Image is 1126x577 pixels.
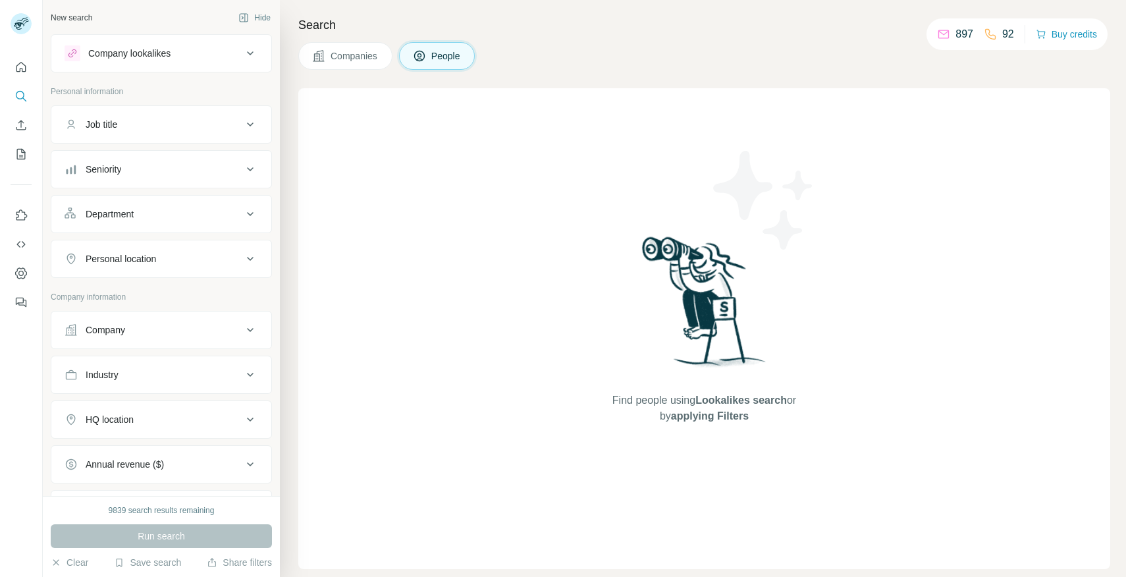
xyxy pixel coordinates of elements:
[51,449,271,480] button: Annual revenue ($)
[51,12,92,24] div: New search
[11,55,32,79] button: Quick start
[11,290,32,314] button: Feedback
[86,207,134,221] div: Department
[51,404,271,435] button: HQ location
[11,204,32,227] button: Use Surfe on LinkedIn
[86,413,134,426] div: HQ location
[86,368,119,381] div: Industry
[599,393,809,424] span: Find people using or by
[51,291,272,303] p: Company information
[695,395,787,406] span: Lookalikes search
[431,49,462,63] span: People
[11,233,32,256] button: Use Surfe API
[86,323,125,337] div: Company
[636,233,773,380] img: Surfe Illustration - Woman searching with binoculars
[11,261,32,285] button: Dashboard
[88,47,171,60] div: Company lookalikes
[86,252,156,265] div: Personal location
[86,458,164,471] div: Annual revenue ($)
[114,556,181,569] button: Save search
[331,49,379,63] span: Companies
[1002,26,1014,42] p: 92
[51,556,88,569] button: Clear
[51,109,271,140] button: Job title
[11,142,32,166] button: My lists
[51,38,271,69] button: Company lookalikes
[705,141,823,260] img: Surfe Illustration - Stars
[51,359,271,391] button: Industry
[109,505,215,516] div: 9839 search results remaining
[955,26,973,42] p: 897
[671,410,749,422] span: applying Filters
[86,163,121,176] div: Seniority
[207,556,272,569] button: Share filters
[51,198,271,230] button: Department
[51,153,271,185] button: Seniority
[51,493,271,525] button: Employees (size)
[298,16,1110,34] h4: Search
[51,243,271,275] button: Personal location
[86,118,117,131] div: Job title
[11,113,32,137] button: Enrich CSV
[11,84,32,108] button: Search
[51,86,272,97] p: Personal information
[1036,25,1097,43] button: Buy credits
[229,8,280,28] button: Hide
[51,314,271,346] button: Company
